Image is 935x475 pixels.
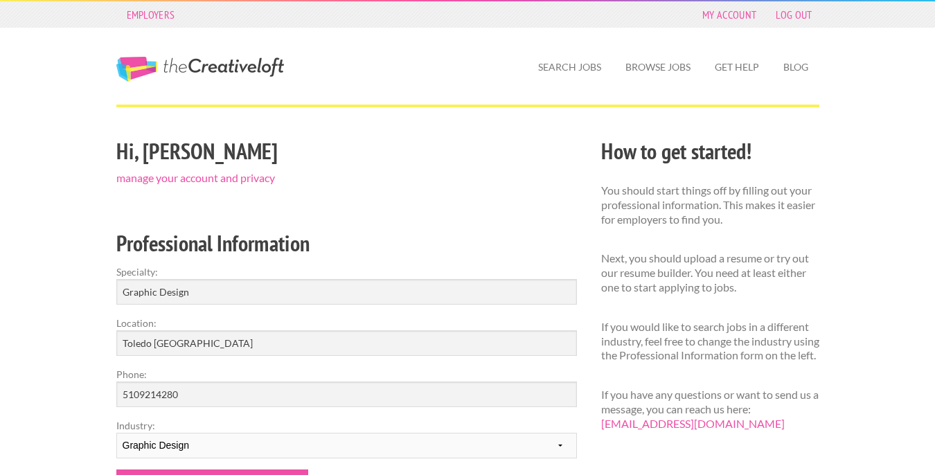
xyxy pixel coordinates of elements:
[769,5,819,24] a: Log Out
[116,265,577,279] label: Specialty:
[704,51,770,83] a: Get Help
[614,51,702,83] a: Browse Jobs
[116,382,577,407] input: Optional
[116,171,275,184] a: manage your account and privacy
[601,320,819,363] p: If you would like to search jobs in a different industry, feel free to change the industry using ...
[116,57,284,82] a: The Creative Loft
[120,5,182,24] a: Employers
[116,367,577,382] label: Phone:
[116,316,577,330] label: Location:
[116,418,577,433] label: Industry:
[601,136,819,167] h2: How to get started!
[772,51,819,83] a: Blog
[601,183,819,226] p: You should start things off by filling out your professional information. This makes it easier fo...
[601,388,819,431] p: If you have any questions or want to send us a message, you can reach us here:
[116,136,577,167] h2: Hi, [PERSON_NAME]
[601,251,819,294] p: Next, you should upload a resume or try out our resume builder. You need at least either one to s...
[601,417,785,430] a: [EMAIL_ADDRESS][DOMAIN_NAME]
[116,330,577,356] input: e.g. New York, NY
[527,51,612,83] a: Search Jobs
[116,228,577,259] h2: Professional Information
[695,5,763,24] a: My Account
